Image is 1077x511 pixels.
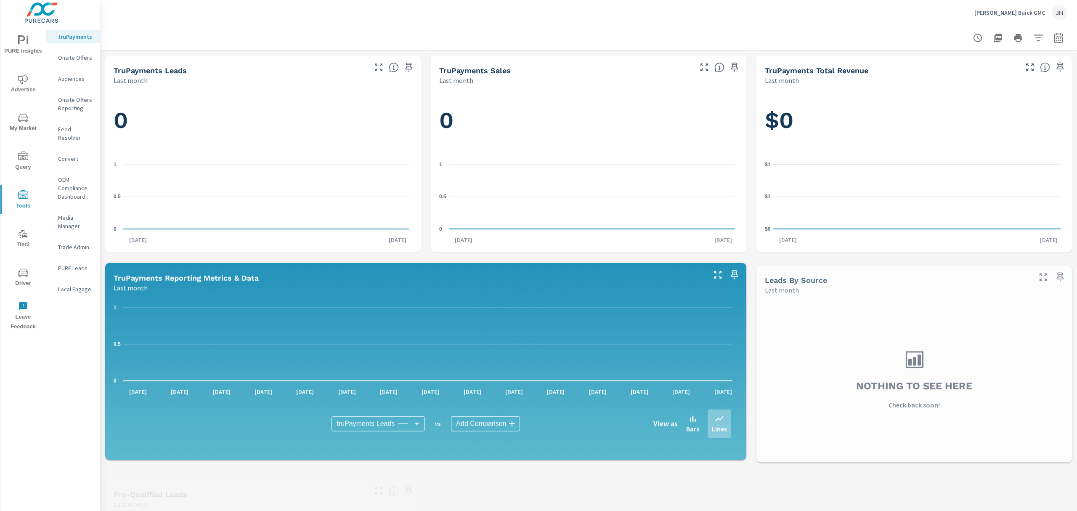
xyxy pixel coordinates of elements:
[416,388,445,396] p: [DATE]
[46,30,100,43] div: truPayments
[58,75,93,83] p: Audiences
[3,301,43,332] span: Leave Feedback
[456,420,506,428] span: Add Comparison
[458,388,487,396] p: [DATE]
[46,152,100,165] div: Convert
[389,486,399,496] span: A basic review has been done and approved the credit worthiness of the lead by the configured cre...
[337,420,395,428] span: truPayments Leads
[58,96,93,112] p: Onsite Offers Reporting
[3,268,43,288] span: Driver
[114,283,148,293] p: Last month
[114,66,187,75] h5: truPayments Leads
[332,388,362,396] p: [DATE]
[3,190,43,211] span: Tools
[46,241,100,253] div: Trade Admin
[765,75,799,85] p: Last month
[402,484,416,498] span: Save this to your personalized report
[58,176,93,201] p: OEM Compliance Dashboard
[372,484,385,498] button: Make Fullscreen
[46,51,100,64] div: Onsite Offers
[439,66,511,75] h5: truPayments Sales
[374,388,403,396] p: [DATE]
[389,62,399,72] span: The number of truPayments leads.
[383,236,412,244] p: [DATE]
[1053,61,1067,74] span: Save this to your personalized report
[114,304,117,310] text: 1
[114,274,259,282] h5: truPayments Reporting Metrics & Data
[439,75,473,85] p: Last month
[123,388,153,396] p: [DATE]
[58,125,93,142] p: Feed Resolver
[114,75,148,85] p: Last month
[1037,270,1050,284] button: Make Fullscreen
[114,490,187,499] h5: Pre-Qualified Leads
[583,388,613,396] p: [DATE]
[708,236,738,244] p: [DATE]
[765,106,1064,135] h1: $0
[58,285,93,293] p: Local Engage
[58,264,93,272] p: PURE Leads
[439,194,446,200] text: 0.5
[765,194,771,200] text: $1
[58,243,93,251] p: Trade Admin
[666,388,696,396] p: [DATE]
[114,499,148,509] p: Last month
[653,420,678,428] h6: View as
[46,173,100,203] div: OEM Compliance Dashboard
[1034,236,1064,244] p: [DATE]
[46,72,100,85] div: Audiences
[332,416,425,431] div: truPayments Leads
[686,424,699,434] p: Bars
[439,161,442,167] text: 1
[765,276,827,285] h5: Leads By Source
[728,61,741,74] span: Save this to your personalized report
[46,123,100,144] div: Feed Resolver
[58,154,93,163] p: Convert
[425,420,451,428] p: vs
[114,341,121,347] text: 0.5
[765,226,771,232] text: $0
[372,61,385,74] button: Make Fullscreen
[207,388,236,396] p: [DATE]
[3,229,43,250] span: Tier2
[249,388,278,396] p: [DATE]
[625,388,654,396] p: [DATE]
[765,285,799,295] p: Last month
[402,61,416,74] span: Save this to your personalized report
[712,424,727,434] p: Lines
[1053,270,1067,284] span: Save this to your personalized report
[1050,29,1067,46] button: Select Date Range
[3,113,43,133] span: My Market
[3,74,43,95] span: Advertise
[1023,61,1037,74] button: Make Fullscreen
[1010,29,1027,46] button: Print Report
[114,106,412,135] h1: 0
[989,29,1006,46] button: "Export Report to PDF"
[114,378,117,383] text: 0
[765,161,771,167] text: $1
[114,194,121,200] text: 0.5
[123,236,153,244] p: [DATE]
[499,388,529,396] p: [DATE]
[449,236,478,244] p: [DATE]
[541,388,570,396] p: [DATE]
[165,388,194,396] p: [DATE]
[711,268,724,282] button: Make Fullscreen
[856,379,972,393] h3: Nothing to see here
[1030,29,1047,46] button: Apply Filters
[451,416,520,431] div: Add Comparison
[46,262,100,274] div: PURE Leads
[46,283,100,295] div: Local Engage
[3,35,43,56] span: PURE Insights
[773,236,803,244] p: [DATE]
[714,62,724,72] span: Number of sales matched to a truPayments lead. [Source: This data is sourced from the dealer's DM...
[114,226,117,232] text: 0
[58,213,93,230] p: Media Manager
[46,93,100,114] div: Onsite Offers Reporting
[974,9,1045,16] p: [PERSON_NAME] Buick GMC
[698,61,711,74] button: Make Fullscreen
[728,268,741,282] span: Save this to your personalized report
[290,388,320,396] p: [DATE]
[114,162,117,168] text: 1
[439,106,738,135] h1: 0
